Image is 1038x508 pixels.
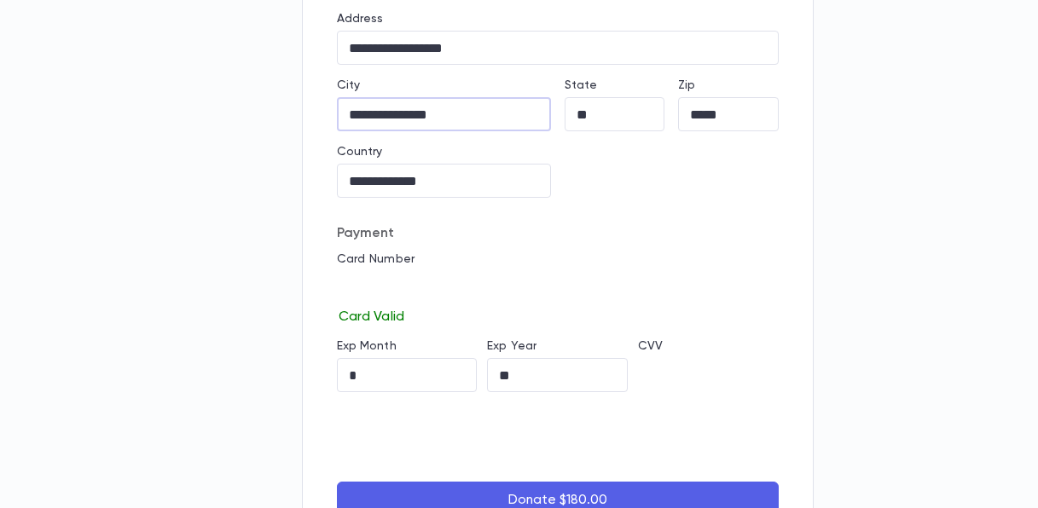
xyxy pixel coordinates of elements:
[565,78,598,92] label: State
[337,271,779,305] iframe: card
[337,145,383,159] label: Country
[638,339,779,353] p: CVV
[337,78,361,92] label: City
[678,78,695,92] label: Zip
[487,339,536,353] label: Exp Year
[337,305,779,326] p: Card Valid
[638,358,779,392] iframe: cvv
[337,12,384,26] label: Address
[337,225,779,242] p: Payment
[337,339,397,353] label: Exp Month
[337,252,779,266] p: Card Number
